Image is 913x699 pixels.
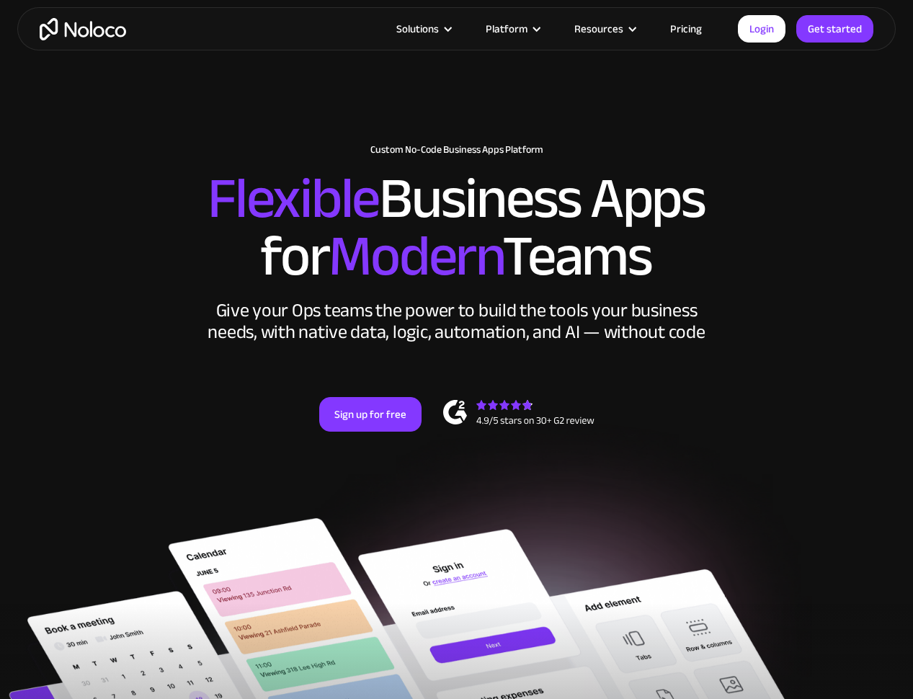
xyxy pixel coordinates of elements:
[574,19,623,38] div: Resources
[14,170,899,285] h2: Business Apps for Teams
[468,19,556,38] div: Platform
[208,145,379,252] span: Flexible
[652,19,720,38] a: Pricing
[329,202,502,310] span: Modern
[40,18,126,40] a: home
[796,15,873,43] a: Get started
[319,397,422,432] a: Sign up for free
[205,300,709,343] div: Give your Ops teams the power to build the tools your business needs, with native data, logic, au...
[556,19,652,38] div: Resources
[14,144,899,156] h1: Custom No-Code Business Apps Platform
[738,15,785,43] a: Login
[396,19,439,38] div: Solutions
[486,19,527,38] div: Platform
[378,19,468,38] div: Solutions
